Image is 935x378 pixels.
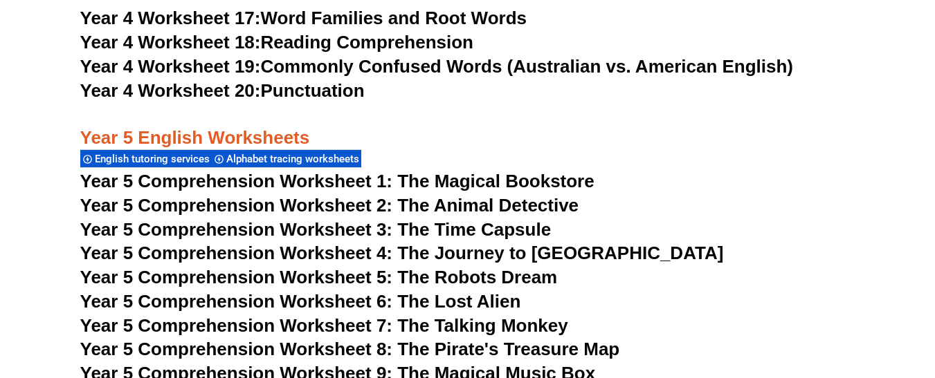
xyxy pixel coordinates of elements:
[80,80,261,101] span: Year 4 Worksheet 20:
[226,153,363,165] span: Alphabet tracing worksheets
[80,8,527,28] a: Year 4 Worksheet 17:Word Families and Root Words
[80,32,261,53] span: Year 4 Worksheet 18:
[80,56,261,77] span: Year 4 Worksheet 19:
[80,8,261,28] span: Year 4 Worksheet 17:
[80,219,552,240] a: Year 5 Comprehension Worksheet 3: The Time Capsule
[80,339,620,359] a: Year 5 Comprehension Worksheet 8: The Pirate's Treasure Map
[80,315,568,336] a: Year 5 Comprehension Worksheet 7: The Talking Monkey
[80,195,579,216] a: Year 5 Comprehension Worksheet 2: The Animal Detective
[80,56,794,77] a: Year 4 Worksheet 19:Commonly Confused Words (Australian vs. American English)
[80,32,473,53] a: Year 4 Worksheet 18:Reading Comprehension
[705,222,935,378] iframe: Chat Widget
[95,153,214,165] span: English tutoring services
[80,171,594,191] a: Year 5 Comprehension Worksheet 1: The Magical Bookstore
[212,149,361,168] div: Alphabet tracing worksheets
[80,103,855,150] h3: Year 5 English Worksheets
[80,291,521,312] a: Year 5 Comprehension Worksheet 6: The Lost Alien
[80,80,365,101] a: Year 4 Worksheet 20:Punctuation
[80,243,724,263] a: Year 5 Comprehension Worksheet 4: The Journey to [GEOGRAPHIC_DATA]
[80,267,558,287] a: Year 5 Comprehension Worksheet 5: The Robots Dream
[80,149,212,168] div: English tutoring services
